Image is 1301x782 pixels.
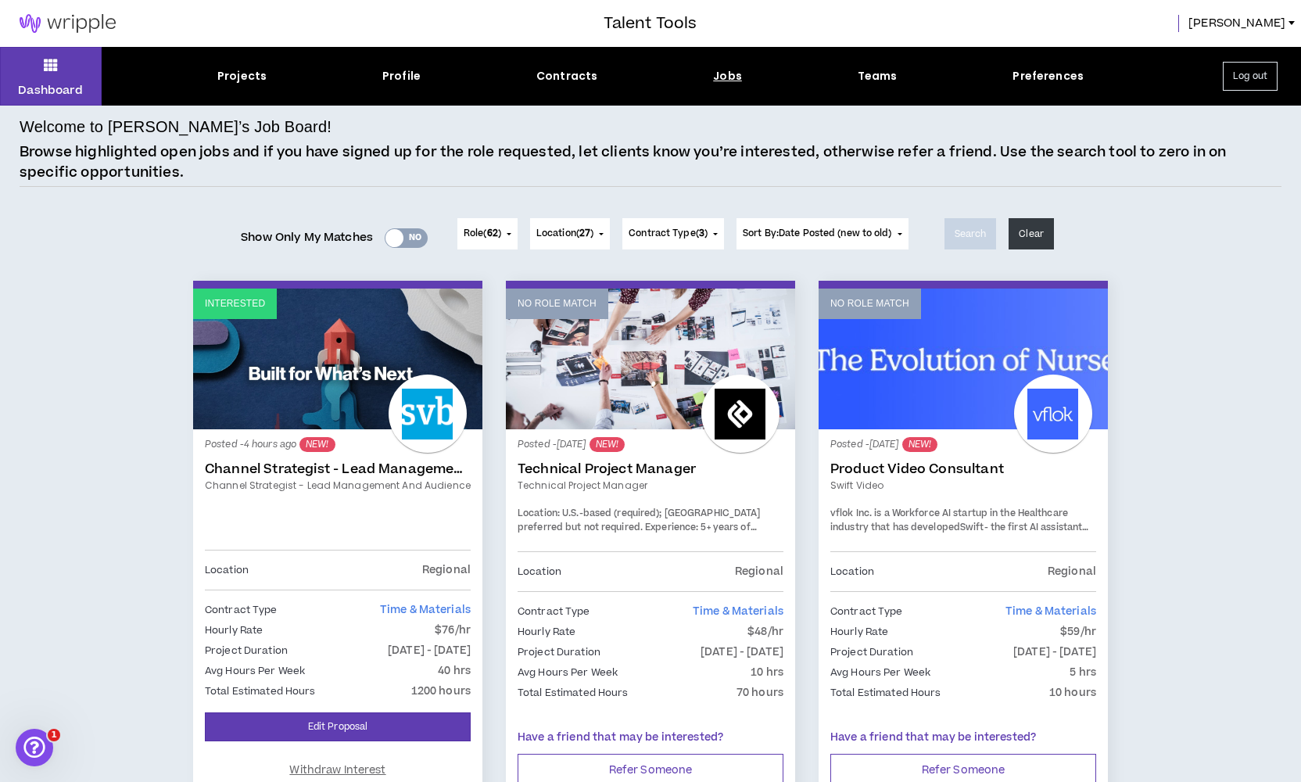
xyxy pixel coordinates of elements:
[699,227,704,240] span: 3
[830,507,1068,534] span: vflok Inc. is a Workforce AI startup in the Healthcare industry that has developed
[858,68,898,84] div: Teams
[217,68,267,84] div: Projects
[32,240,261,256] div: We typically reply in a few hours
[241,226,373,249] span: Show Only My Matches
[518,730,783,746] p: Have a friend that may be interested?
[830,563,874,580] p: Location
[830,664,930,681] p: Avg Hours Per Week
[289,763,385,778] span: Withdraw Interest
[1188,15,1285,32] span: [PERSON_NAME]
[735,563,783,580] p: Regional
[248,527,273,538] span: Help
[20,142,1281,182] p: Browse highlighted open jobs and if you have signed up for the role requested, let clients know y...
[518,461,783,477] a: Technical Project Manager
[747,623,783,640] p: $48/hr
[422,561,471,579] p: Regional
[629,227,708,241] span: Contract Type ( )
[1009,218,1054,249] button: Clear
[438,662,471,680] p: 40 hrs
[518,563,561,580] p: Location
[380,602,471,618] span: Time & Materials
[487,227,498,240] span: 62
[518,437,783,452] p: Posted - [DATE]
[518,507,761,534] span: U.S.-based (required); [GEOGRAPHIC_DATA] preferred but not required.
[205,461,471,477] a: Channel Strategist - Lead Management and Audience
[205,296,265,311] p: Interested
[830,479,1096,493] a: Swift video
[104,488,208,551] button: Messages
[518,684,629,701] p: Total Estimated Hours
[205,712,471,741] a: Edit Proposal
[130,527,184,538] span: Messages
[518,623,575,640] p: Hourly Rate
[1223,62,1278,91] button: Log out
[944,218,997,249] button: Search
[20,115,332,138] h4: Welcome to [PERSON_NAME]’s Job Board!
[32,224,261,240] div: Send us a message
[960,521,984,534] a: Swift
[622,218,724,249] button: Contract Type(3)
[31,164,281,191] p: How can we help?
[464,227,501,241] span: Role ( )
[16,729,53,766] iframe: Intercom live chat
[388,642,471,659] p: [DATE] - [DATE]
[536,227,593,241] span: Location ( )
[518,507,560,520] span: Location:
[382,68,421,84] div: Profile
[16,210,297,270] div: Send us a messageWe typically reply in a few hours
[518,603,590,620] p: Contract Type
[737,684,783,701] p: 70 hours
[819,289,1108,429] a: No Role Match
[645,521,698,534] span: Experience:
[209,488,313,551] button: Help
[31,30,59,55] img: logo
[743,227,892,240] span: Sort By: Date Posted (new to old)
[830,437,1096,452] p: Posted - [DATE]
[701,644,783,661] p: [DATE] - [DATE]
[536,68,597,84] div: Contracts
[751,664,783,681] p: 10 hrs
[1049,684,1096,701] p: 10 hours
[205,561,249,579] p: Location
[830,603,903,620] p: Contract Type
[902,437,937,452] sup: NEW!
[205,662,305,680] p: Avg Hours Per Week
[518,664,618,681] p: Avg Hours Per Week
[604,12,697,35] h3: Talent Tools
[34,527,70,538] span: Home
[830,296,909,311] p: No Role Match
[18,82,83,99] p: Dashboard
[205,479,471,493] a: Channel Strategist - Lead Management and Audience
[830,461,1096,477] a: Product Video Consultant
[411,683,471,700] p: 1200 hours
[518,479,783,493] a: Technical Project Manager
[830,623,888,640] p: Hourly Rate
[518,644,600,661] p: Project Duration
[1013,644,1096,661] p: [DATE] - [DATE]
[530,218,610,249] button: Location(27)
[246,25,277,56] img: Profile image for Morgan
[299,437,335,452] sup: NEW!
[1048,563,1096,580] p: Regional
[31,111,281,164] p: Hi [PERSON_NAME] !
[205,642,288,659] p: Project Duration
[193,289,482,429] a: Interested
[205,622,263,639] p: Hourly Rate
[830,684,941,701] p: Total Estimated Hours
[737,218,909,249] button: Sort By:Date Posted (new to old)
[205,683,316,700] p: Total Estimated Hours
[205,437,471,452] p: Posted - 4 hours ago
[506,289,795,429] a: No Role Match
[435,622,471,639] p: $76/hr
[693,604,783,619] span: Time & Materials
[205,601,278,619] p: Contract Type
[830,644,913,661] p: Project Duration
[1012,68,1084,84] div: Preferences
[1060,623,1096,640] p: $59/hr
[830,730,1096,746] p: Have a friend that may be interested?
[1070,664,1096,681] p: 5 hrs
[48,729,60,741] span: 1
[1005,604,1096,619] span: Time & Materials
[579,227,590,240] span: 27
